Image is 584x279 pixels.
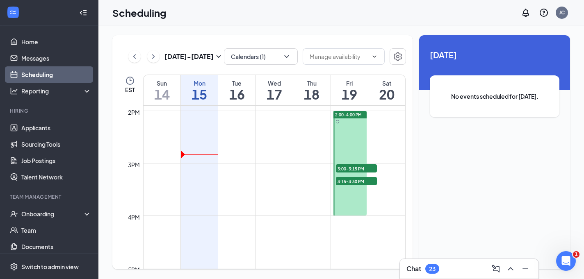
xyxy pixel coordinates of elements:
[21,238,91,255] a: Documents
[21,222,91,238] a: Team
[336,177,377,185] span: 3:15-3:30 PM
[126,213,141,222] div: 4pm
[147,50,160,63] button: ChevronRight
[126,160,141,169] div: 3pm
[218,79,255,87] div: Tue
[559,9,565,16] div: JC
[10,107,90,114] div: Hiring
[406,264,421,273] h3: Chat
[21,210,84,218] div: Onboarding
[506,264,516,274] svg: ChevronUp
[128,50,141,63] button: ChevronLeft
[539,8,549,18] svg: QuestionInfo
[429,265,436,272] div: 23
[489,262,502,275] button: ComposeMessage
[181,75,218,105] a: September 15, 2025
[181,79,218,87] div: Mon
[556,251,576,271] iframe: Intercom live chat
[126,108,141,117] div: 2pm
[446,92,543,101] span: No events scheduled for [DATE].
[519,262,532,275] button: Minimize
[335,120,340,124] svg: Sync
[21,66,91,83] a: Scheduling
[125,76,135,86] svg: Clock
[491,264,501,274] svg: ComposeMessage
[21,87,92,95] div: Reporting
[125,86,135,94] span: EST
[335,112,362,118] span: 2:00-4:00 PM
[21,152,91,169] a: Job Postings
[144,87,180,101] h1: 14
[10,193,90,200] div: Team Management
[368,87,405,101] h1: 20
[21,120,91,136] a: Applicants
[10,263,18,271] svg: Settings
[218,75,255,105] a: September 16, 2025
[521,8,531,18] svg: Notifications
[573,251,579,258] span: 1
[224,48,298,65] button: Calendars (1)ChevronDown
[21,136,91,152] a: Sourcing Tools
[164,52,214,61] h3: [DATE] - [DATE]
[21,263,79,271] div: Switch to admin view
[368,75,405,105] a: September 20, 2025
[9,8,17,16] svg: WorkstreamLogo
[130,52,139,61] svg: ChevronLeft
[293,79,330,87] div: Thu
[393,52,403,61] svg: Settings
[10,87,18,95] svg: Analysis
[126,265,141,274] div: 5pm
[331,79,368,87] div: Fri
[149,52,157,61] svg: ChevronRight
[112,6,167,20] h1: Scheduling
[214,52,224,61] svg: SmallChevronDown
[21,34,91,50] a: Home
[218,87,255,101] h1: 16
[256,79,293,87] div: Wed
[144,75,180,105] a: September 14, 2025
[310,52,368,61] input: Manage availability
[10,210,18,218] svg: UserCheck
[430,48,559,61] span: [DATE]
[520,264,530,274] svg: Minimize
[331,75,368,105] a: September 19, 2025
[293,87,330,101] h1: 18
[283,52,291,61] svg: ChevronDown
[181,87,218,101] h1: 15
[21,169,91,185] a: Talent Network
[256,75,293,105] a: September 17, 2025
[331,87,368,101] h1: 19
[504,262,517,275] button: ChevronUp
[371,53,378,60] svg: ChevronDown
[144,79,180,87] div: Sun
[368,79,405,87] div: Sat
[293,75,330,105] a: September 18, 2025
[390,48,406,65] button: Settings
[336,164,377,172] span: 3:00-3:15 PM
[256,87,293,101] h1: 17
[79,9,87,17] svg: Collapse
[21,50,91,66] a: Messages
